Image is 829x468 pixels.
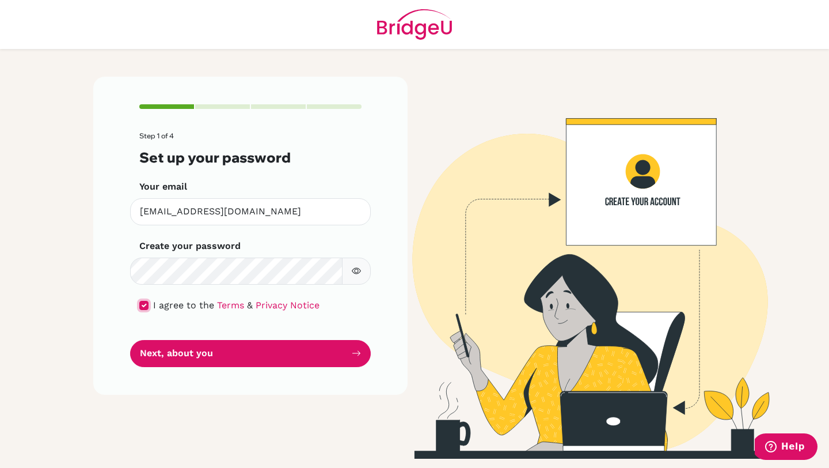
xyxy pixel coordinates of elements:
[755,433,817,462] iframe: Opens a widget where you can find more information
[130,198,371,225] input: Insert your email*
[139,149,362,166] h3: Set up your password
[217,300,244,311] a: Terms
[139,180,187,194] label: Your email
[139,239,241,253] label: Create your password
[130,340,371,367] button: Next, about you
[256,300,320,311] a: Privacy Notice
[247,300,253,311] span: &
[153,300,214,311] span: I agree to the
[139,131,174,140] span: Step 1 of 4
